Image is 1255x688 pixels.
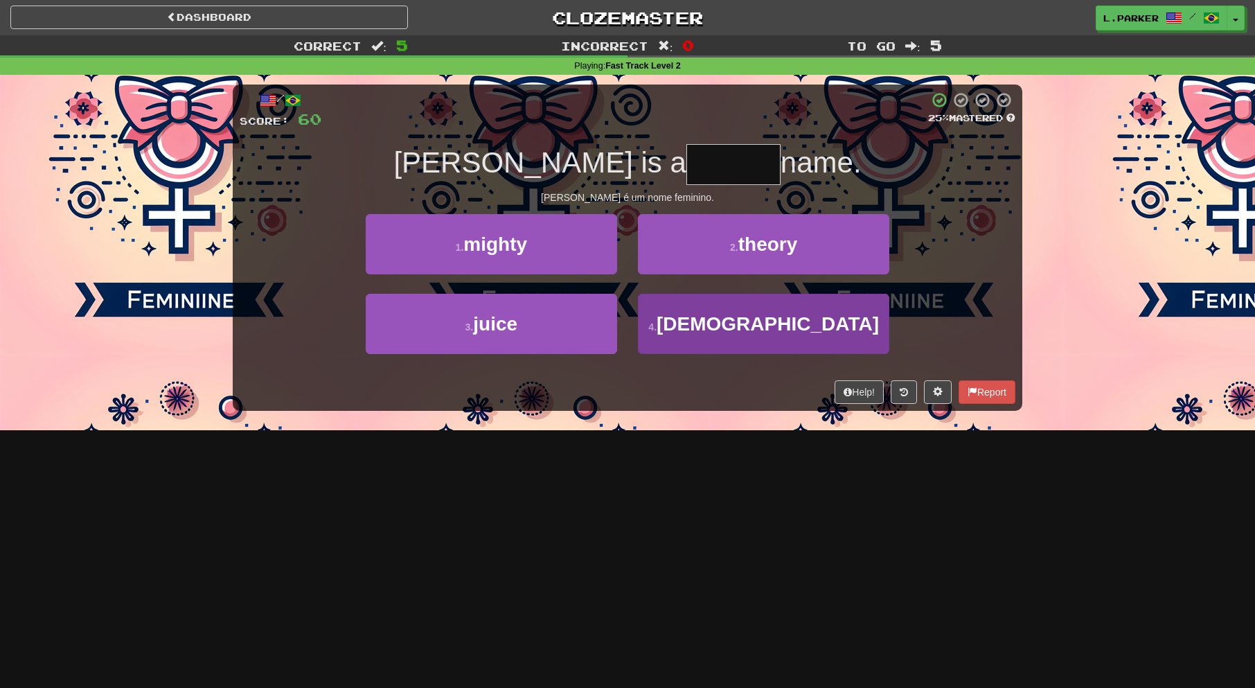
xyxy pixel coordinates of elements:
[561,39,648,53] span: Incorrect
[959,380,1015,404] button: Report
[396,37,408,53] span: 5
[1189,11,1196,21] span: /
[456,242,464,253] small: 1 .
[638,214,889,274] button: 2.theory
[847,39,896,53] span: To go
[682,37,694,53] span: 0
[781,146,862,179] span: name.
[240,91,321,109] div: /
[366,214,617,274] button: 1.mighty
[240,115,290,127] span: Score:
[463,233,527,255] span: mighty
[366,294,617,354] button: 3.juice
[730,242,738,253] small: 2 .
[928,112,949,123] span: 25 %
[429,6,826,30] a: Clozemaster
[465,321,474,333] small: 3 .
[658,40,673,52] span: :
[240,191,1015,204] div: [PERSON_NAME] é um nome feminino.
[638,294,889,354] button: 4.[DEMOGRAPHIC_DATA]
[371,40,386,52] span: :
[928,112,1015,125] div: Mastered
[298,110,321,127] span: 60
[605,61,681,71] strong: Fast Track Level 2
[294,39,362,53] span: Correct
[835,380,884,404] button: Help!
[393,146,686,179] span: [PERSON_NAME] is a
[10,6,408,29] a: Dashboard
[905,40,920,52] span: :
[891,380,917,404] button: Round history (alt+y)
[1096,6,1227,30] a: L.Parker /
[473,313,517,335] span: juice
[930,37,942,53] span: 5
[648,321,657,333] small: 4 .
[1103,12,1159,24] span: L.Parker
[738,233,798,255] span: theory
[657,313,879,335] span: [DEMOGRAPHIC_DATA]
